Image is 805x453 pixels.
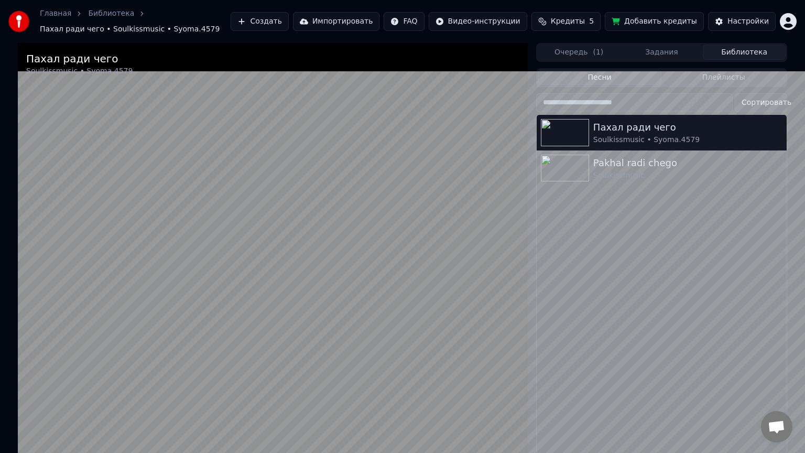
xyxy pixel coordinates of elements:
button: Видео-инструкции [429,12,527,31]
nav: breadcrumb [40,8,231,35]
button: Песни [538,70,662,85]
button: FAQ [384,12,424,31]
a: Библиотека [88,8,134,19]
div: Soulkissmusic • Syoma.4579 [593,135,782,145]
span: 5 [589,16,594,27]
span: ( 1 ) [593,47,603,58]
button: Кредиты5 [531,12,601,31]
button: Очередь [538,45,621,60]
button: Настройки [708,12,776,31]
a: Главная [40,8,71,19]
button: Библиотека [703,45,786,60]
div: Пахал ради чего [593,120,782,135]
img: youka [8,11,29,32]
div: Soulkissmusic • Syoma.4579 [26,66,133,77]
button: Задания [621,45,703,60]
div: Soulkissmusic [593,170,782,181]
button: Создать [231,12,288,31]
button: Плейлисты [661,70,786,85]
span: Кредиты [551,16,585,27]
div: Pakhal radi chego [593,156,782,170]
span: Пахал ради чего • Soulkissmusic • Syoma.4579 [40,24,220,35]
div: Настройки [727,16,769,27]
button: Импортировать [293,12,380,31]
span: Сортировать [742,98,791,108]
a: Открытый чат [761,411,792,443]
div: Пахал ради чего [26,51,133,66]
button: Добавить кредиты [605,12,704,31]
